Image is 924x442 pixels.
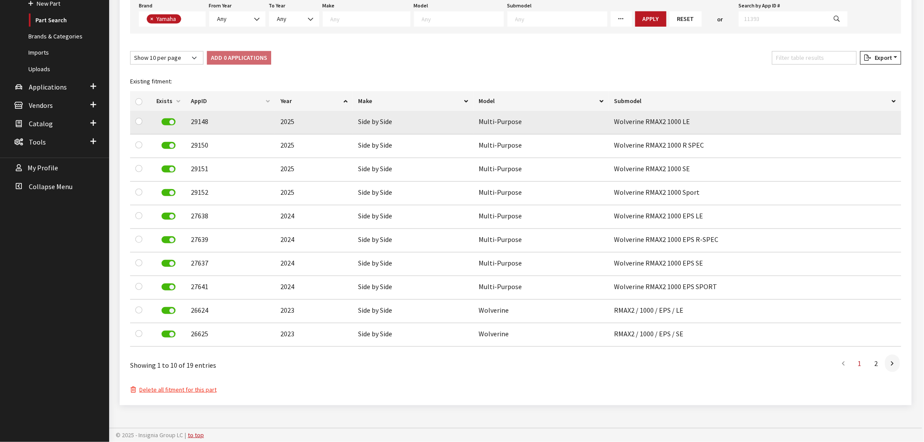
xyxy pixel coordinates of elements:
input: Filter table results [772,51,857,65]
td: RMAX2 / 1000 / EPS / SE [609,323,901,347]
span: or [717,15,723,24]
label: Remove Application [162,213,176,220]
td: 26625 [186,323,275,347]
div: Showing 1 to 10 of 19 entries [130,354,445,370]
textarea: Search [422,15,503,23]
td: Multi-Purpose [473,229,609,252]
td: Side by Side [353,252,473,276]
label: From Year [209,2,232,10]
span: Any [275,14,314,24]
li: Yamaha [147,14,181,24]
button: Delete all fitment for this part [130,385,217,395]
td: Wolverine RMAX2 1000 Sport [609,182,901,205]
td: Wolverine [473,323,609,347]
td: 2023 [275,323,353,347]
a: 1 [852,355,868,372]
td: 27637 [186,252,275,276]
a: to top [188,431,204,439]
td: Multi-Purpose [473,205,609,229]
td: Wolverine RMAX2 1000 LE [609,111,901,135]
textarea: Search [515,15,607,23]
td: 2024 [275,205,353,229]
td: Wolverine RMAX2 1000 SE [609,158,901,182]
span: | [185,431,186,439]
td: 29150 [186,135,275,158]
span: Tools [29,138,46,146]
td: 2023 [275,300,353,323]
td: 2024 [275,252,353,276]
td: Side by Side [353,229,473,252]
td: Wolverine RMAX2 1000 EPS LE [609,205,901,229]
textarea: Search [183,16,188,24]
th: Year: activate to sort column ascending [275,91,353,111]
label: Remove Application [162,142,176,149]
td: Multi-Purpose [473,182,609,205]
td: 2025 [275,158,353,182]
td: Multi-Purpose [473,111,609,135]
td: 2024 [275,229,353,252]
span: © 2025 - Insignia Group LC [116,431,183,439]
th: Submodel: activate to sort column ascending [609,91,901,111]
label: Brand [139,2,152,10]
td: Multi-Purpose [473,252,609,276]
td: Multi-Purpose [473,158,609,182]
input: 11393 [739,11,827,27]
label: Remove Application [162,118,176,125]
label: Remove Application [162,166,176,173]
button: Apply [635,11,666,27]
td: 2025 [275,135,353,158]
td: Multi-Purpose [473,135,609,158]
td: 2025 [275,182,353,205]
td: Side by Side [353,276,473,300]
span: Any [209,11,265,27]
span: Any [217,15,227,23]
label: Remove Application [162,331,176,338]
caption: Existing fitment: [130,72,901,91]
td: 27641 [186,276,275,300]
td: 26624 [186,300,275,323]
span: Export [871,54,892,62]
span: Catalog [29,119,53,128]
td: 27638 [186,205,275,229]
span: Collapse Menu [29,182,72,191]
td: Side by Side [353,300,473,323]
td: 29148 [186,111,275,135]
td: Side by Side [353,135,473,158]
button: Reset [670,11,702,27]
td: 29152 [186,182,275,205]
a: 2 [869,355,884,372]
th: Model: activate to sort column ascending [473,91,609,111]
span: × [150,15,153,23]
td: RMAX2 / 1000 / EPS / LE [609,300,901,323]
td: Wolverine [473,300,609,323]
td: 29151 [186,158,275,182]
span: Applications [29,83,67,91]
th: AppID: activate to sort column ascending [186,91,275,111]
button: Export [860,51,901,65]
td: Side by Side [353,205,473,229]
span: Any [269,11,319,27]
label: Remove Application [162,283,176,290]
label: Remove Application [162,236,176,243]
td: Wolverine RMAX2 1000 EPS SPORT [609,276,901,300]
label: Submodel [507,2,532,10]
td: Wolverine RMAX2 1000 R SPEC [609,135,901,158]
td: Side by Side [353,158,473,182]
td: 2025 [275,111,353,135]
label: Remove Application [162,307,176,314]
span: Vendors [29,101,53,110]
label: Remove Application [162,260,176,267]
label: Model [414,2,428,10]
td: 2024 [275,276,353,300]
span: My Profile [28,164,58,173]
td: Wolverine RMAX2 1000 EPS SE [609,252,901,276]
span: Any [277,15,287,23]
td: Multi-Purpose [473,276,609,300]
td: 27639 [186,229,275,252]
span: Yamaha [155,15,178,23]
label: To Year [269,2,286,10]
td: Side by Side [353,111,473,135]
td: Side by Side [353,182,473,205]
textarea: Search [331,15,410,23]
th: Make: activate to sort column ascending [353,91,473,111]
